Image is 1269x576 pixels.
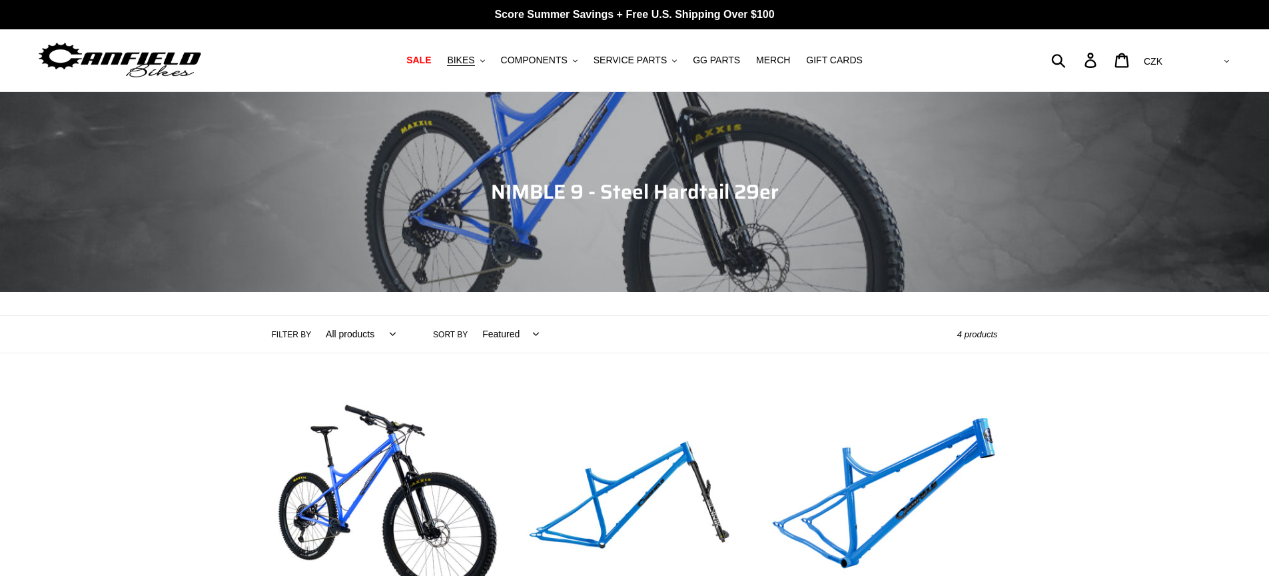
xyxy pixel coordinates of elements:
span: GIFT CARDS [806,55,863,66]
span: MERCH [756,55,790,66]
button: BIKES [440,51,491,69]
span: NIMBLE 9 - Steel Hardtail 29er [491,176,779,207]
span: 4 products [957,329,998,339]
a: GIFT CARDS [799,51,869,69]
label: Filter by [272,329,312,341]
button: COMPONENTS [494,51,584,69]
input: Search [1058,45,1092,75]
label: Sort by [433,329,468,341]
span: COMPONENTS [501,55,568,66]
span: SALE [406,55,431,66]
span: BIKES [447,55,474,66]
a: GG PARTS [686,51,747,69]
span: SERVICE PARTS [594,55,667,66]
img: Canfield Bikes [37,39,203,81]
button: SERVICE PARTS [587,51,683,69]
a: SALE [400,51,438,69]
span: GG PARTS [693,55,740,66]
a: MERCH [749,51,797,69]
